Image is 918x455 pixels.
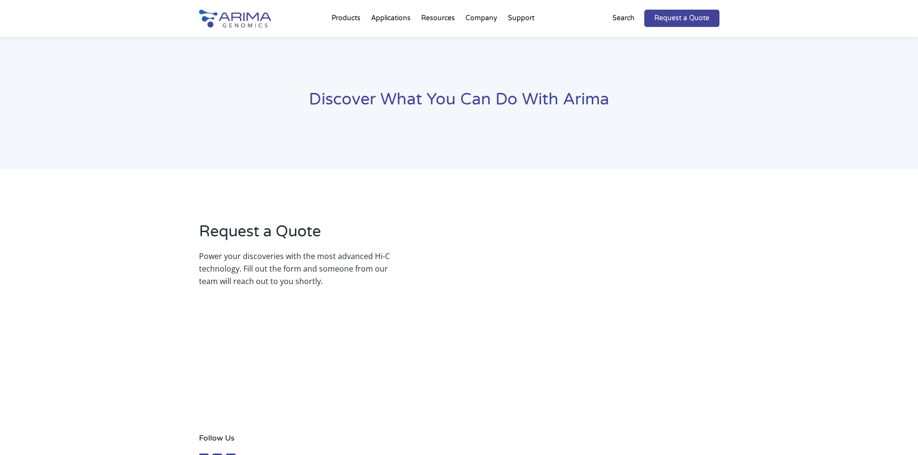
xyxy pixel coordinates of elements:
h2: Request a Quote [199,221,390,250]
p: Search [612,12,635,25]
p: Power your discoveries with the most advanced Hi-C technology. Fill out the form and someone from... [199,250,390,287]
h4: Follow Us [199,432,390,452]
a: Request a Quote [644,10,719,27]
h1: Discover What You Can Do With Arima [199,89,719,118]
img: Arima-Genomics-logo [199,10,271,27]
